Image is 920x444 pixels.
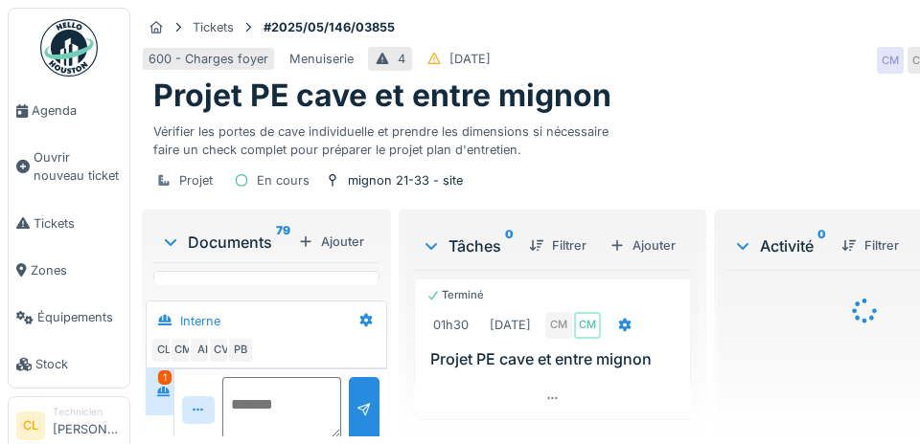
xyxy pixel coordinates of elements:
[290,229,372,255] div: Ajouter
[602,233,683,258] div: Ajouter
[817,234,826,257] sup: 0
[276,231,290,254] sup: 79
[545,312,572,339] div: CM
[449,50,491,68] div: [DATE]
[149,50,268,68] div: 600 - Charges foyer
[430,350,682,368] h3: Projet PE cave et entre mignon
[208,337,235,364] div: CV
[574,312,601,339] div: CM
[170,337,196,364] div: CM
[32,101,122,120] span: Agenda
[53,405,122,419] div: Technicien
[257,171,310,189] div: En cours
[40,19,98,77] img: Badge_color-CXgf-gQk.svg
[733,234,826,257] div: Activité
[422,234,514,257] div: Tâches
[9,247,129,294] a: Zones
[158,370,172,385] div: 1
[153,78,611,114] h1: Projet PE cave et entre mignon
[193,18,234,36] div: Tickets
[35,355,122,373] span: Stock
[180,312,220,330] div: Interne
[348,171,463,189] div: mignon 21-33 - site
[34,148,122,185] span: Ouvrir nouveau ticket
[289,50,354,68] div: Menuiserie
[9,294,129,341] a: Équipements
[505,234,514,257] sup: 0
[521,233,594,258] div: Filtrer
[877,47,904,74] div: CM
[398,50,405,68] div: 4
[834,233,907,258] div: Filtrer
[256,18,402,36] strong: #2025/05/146/03855
[37,308,122,326] span: Équipements
[9,200,129,247] a: Tickets
[433,316,469,334] div: 01h30
[9,134,129,199] a: Ouvrir nouveau ticket
[227,337,254,364] div: PB
[426,287,484,303] div: Terminé
[9,341,129,388] a: Stock
[189,337,216,364] div: AI
[490,316,531,334] div: [DATE]
[16,411,45,440] li: CL
[34,214,122,233] span: Tickets
[150,337,177,364] div: CL
[179,171,213,189] div: Projet
[161,231,290,254] div: Documents
[9,87,129,134] a: Agenda
[31,261,122,279] span: Zones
